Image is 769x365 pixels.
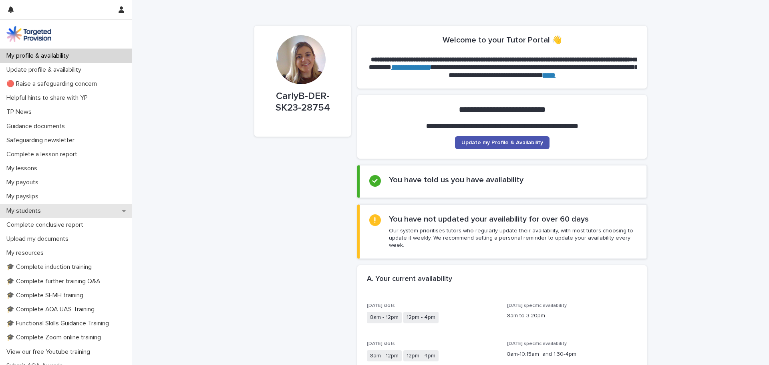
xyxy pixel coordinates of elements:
[264,91,341,114] p: CarlyB-DER-SK23-28754
[3,108,38,116] p: TP News
[367,350,402,362] span: 8am - 12pm
[461,140,543,145] span: Update my Profile & Availability
[3,52,75,60] p: My profile & availability
[455,136,550,149] a: Update my Profile & Availability
[403,312,439,323] span: 12pm - 4pm
[3,151,84,158] p: Complete a lesson report
[3,348,97,356] p: View our free Youtube training
[443,35,562,45] h2: Welcome to your Tutor Portal 👋
[389,175,523,185] h2: You have told us you have availability
[3,66,88,74] p: Update profile & availability
[3,235,75,243] p: Upload my documents
[507,350,638,359] p: 8am-10:15am and 1:30-4pm
[367,312,402,323] span: 8am - 12pm
[389,214,589,224] h2: You have not updated your availability for over 60 days
[3,165,44,172] p: My lessons
[3,306,101,313] p: 🎓 Complete AQA UAS Training
[3,80,103,88] p: 🔴 Raise a safeguarding concern
[507,312,638,320] p: 8am to 3:20pm
[3,221,90,229] p: Complete conclusive report
[3,249,50,257] p: My resources
[3,263,98,271] p: 🎓 Complete induction training
[3,123,71,130] p: Guidance documents
[367,341,395,346] span: [DATE] slots
[507,303,567,308] span: [DATE] specific availability
[507,341,567,346] span: [DATE] specific availability
[403,350,439,362] span: 12pm - 4pm
[389,227,637,249] p: Our system prioritises tutors who regularly update their availability, with most tutors choosing ...
[3,207,47,215] p: My students
[3,193,45,200] p: My payslips
[3,278,107,285] p: 🎓 Complete further training Q&A
[367,303,395,308] span: [DATE] slots
[3,137,81,144] p: Safeguarding newsletter
[3,179,45,186] p: My payouts
[3,320,115,327] p: 🎓 Functional Skills Guidance Training
[6,26,51,42] img: M5nRWzHhSzIhMunXDL62
[3,292,90,299] p: 🎓 Complete SEMH training
[3,94,94,102] p: Helpful hints to share with YP
[3,334,107,341] p: 🎓 Complete Zoom online training
[367,275,452,284] h2: A. Your current availability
